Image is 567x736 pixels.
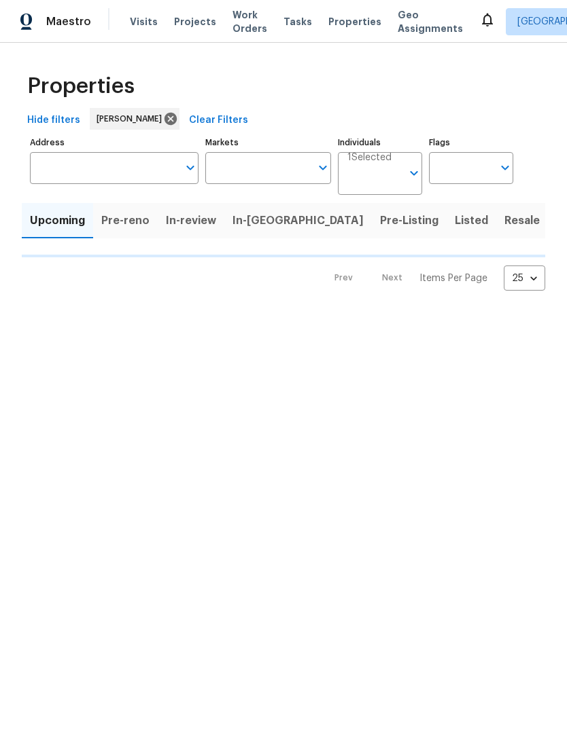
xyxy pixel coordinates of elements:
[328,15,381,29] span: Properties
[322,265,545,291] nav: Pagination Navigation
[405,164,424,183] button: Open
[233,211,364,230] span: In-[GEOGRAPHIC_DATA]
[22,108,86,133] button: Hide filters
[166,211,216,230] span: In-review
[419,272,487,285] p: Items Per Page
[101,211,150,230] span: Pre-reno
[455,211,488,230] span: Listed
[283,17,312,26] span: Tasks
[174,15,216,29] span: Projects
[504,211,540,230] span: Resale
[30,139,199,147] label: Address
[97,112,167,126] span: [PERSON_NAME]
[347,152,392,164] span: 1 Selected
[496,158,515,177] button: Open
[27,79,135,93] span: Properties
[181,158,200,177] button: Open
[189,112,248,129] span: Clear Filters
[233,8,267,35] span: Work Orders
[46,15,91,29] span: Maestro
[429,139,513,147] label: Flags
[398,8,463,35] span: Geo Assignments
[338,139,422,147] label: Individuals
[380,211,439,230] span: Pre-Listing
[90,108,179,130] div: [PERSON_NAME]
[313,158,332,177] button: Open
[30,211,85,230] span: Upcoming
[205,139,332,147] label: Markets
[504,261,545,296] div: 25
[184,108,254,133] button: Clear Filters
[130,15,158,29] span: Visits
[27,112,80,129] span: Hide filters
